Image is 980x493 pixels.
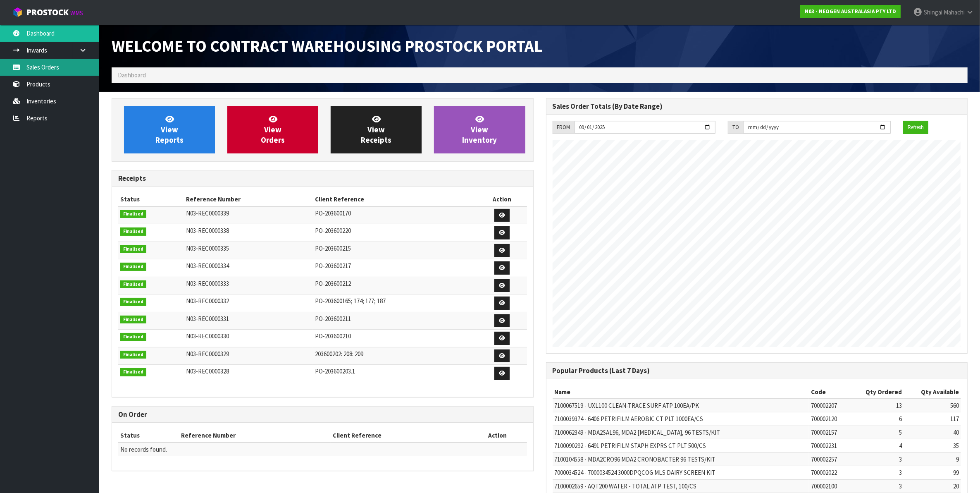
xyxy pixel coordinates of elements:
span: Dashboard [118,71,146,79]
strong: N03 - NEOGEN AUSTRALASIA PTY LTD [805,8,896,15]
th: Status [118,193,184,206]
td: 3 [849,479,904,493]
th: Status [118,429,179,442]
td: 117 [904,412,961,426]
span: N03-REC0000334 [186,262,229,270]
td: 3 [849,466,904,479]
th: Action [477,193,527,206]
span: Finalised [120,210,146,218]
th: Qty Ordered [849,385,904,399]
a: ViewReports [124,106,215,153]
th: Action [468,429,527,442]
span: N03-REC0000329 [186,350,229,358]
div: TO [728,121,743,134]
td: 700002257 [809,452,849,466]
span: N03-REC0000339 [186,209,229,217]
td: 560 [904,399,961,412]
h3: Receipts [118,175,527,182]
span: Mahachi [944,8,965,16]
small: WMS [70,9,83,17]
span: Finalised [120,298,146,306]
span: N03-REC0000338 [186,227,229,235]
td: 3 [849,452,904,466]
td: 7000034524 - 7000034524 3000DPQCOG MLS DAIRY SCREEN KIT [553,466,809,479]
span: View Orders [261,114,285,145]
td: 7100002659 - AQT200 WATER - TOTAL ATP TEST, 100/CS [553,479,809,493]
th: Qty Available [904,385,961,399]
span: N03-REC0000328 [186,367,229,375]
td: 700002207 [809,399,849,412]
span: View Reports [155,114,184,145]
th: Code [809,385,849,399]
span: PO-203600203.1 [315,367,355,375]
span: Finalised [120,245,146,254]
span: Finalised [120,351,146,359]
span: Finalised [120,316,146,324]
th: Client Reference [331,429,468,442]
td: 700002120 [809,412,849,426]
span: Shingai [924,8,942,16]
span: View Inventory [462,114,497,145]
span: PO-203600211 [315,315,351,323]
span: PO-203600217 [315,262,351,270]
button: Refresh [903,121,928,134]
td: 7100067519 - UXL100 CLEAN-TRACE SURF ATP 100EA/PK [553,399,809,412]
span: Finalised [120,263,146,271]
td: 6 [849,412,904,426]
span: N03-REC0000330 [186,332,229,340]
span: Finalised [120,368,146,376]
td: 13 [849,399,904,412]
a: ViewOrders [227,106,318,153]
h3: Popular Products (Last 7 Days) [553,367,961,375]
td: 7100039374 - 6406 PETRIFILM AEROBIC CT PLT 1000EA/CS [553,412,809,426]
th: Reference Number [184,193,313,206]
span: ProStock [26,7,69,18]
span: N03-REC0000335 [186,244,229,252]
span: PO-203600210 [315,332,351,340]
img: cube-alt.png [12,7,23,17]
td: 4 [849,439,904,452]
td: 700002022 [809,466,849,479]
td: 9 [904,452,961,466]
a: ViewInventory [434,106,525,153]
td: 700002157 [809,426,849,439]
h3: On Order [118,411,527,419]
td: No records found. [118,443,527,456]
span: 203600202: 208: 209 [315,350,363,358]
span: PO-203600165; 174; 177; 187 [315,297,386,305]
td: 7100104558 - MDA2CRO96 MDA2 CRONOBACTER 96 TESTS/KIT [553,452,809,466]
h3: Sales Order Totals (By Date Range) [553,103,961,110]
th: Name [553,385,809,399]
span: Finalised [120,333,146,341]
span: PO-203600170 [315,209,351,217]
a: ViewReceipts [331,106,422,153]
span: Finalised [120,280,146,289]
td: 7100062349 - MDA2SAL96, MDA2 [MEDICAL_DATA], 96 TESTS/KIT [553,426,809,439]
span: N03-REC0000333 [186,280,229,287]
span: Finalised [120,227,146,236]
td: 5 [849,426,904,439]
span: View Receipts [361,114,391,145]
span: N03-REC0000331 [186,315,229,323]
span: PO-203600215 [315,244,351,252]
td: 99 [904,466,961,479]
td: 7100090292 - 6491 PETRIFILM STAPH EXPRS CT PLT 500/CS [553,439,809,452]
th: Reference Number [179,429,330,442]
span: Welcome to Contract Warehousing ProStock Portal [112,36,542,56]
span: PO-203600220 [315,227,351,235]
td: 40 [904,426,961,439]
td: 700002100 [809,479,849,493]
th: Client Reference [313,193,477,206]
td: 35 [904,439,961,452]
td: 700002231 [809,439,849,452]
td: 20 [904,479,961,493]
div: FROM [553,121,575,134]
span: PO-203600212 [315,280,351,287]
span: N03-REC0000332 [186,297,229,305]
